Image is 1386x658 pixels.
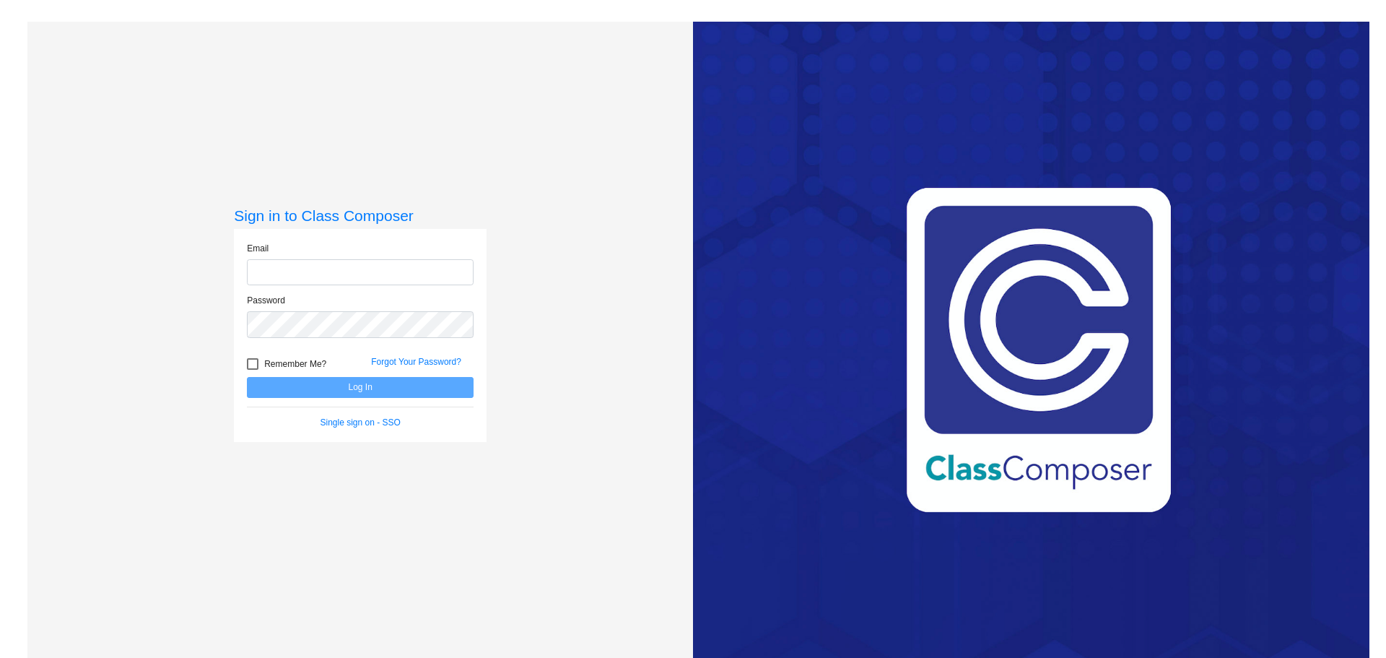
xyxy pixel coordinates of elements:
[371,357,461,367] a: Forgot Your Password?
[247,294,285,307] label: Password
[247,377,474,398] button: Log In
[247,242,269,255] label: Email
[321,417,401,428] a: Single sign on - SSO
[234,207,487,225] h3: Sign in to Class Composer
[264,355,326,373] span: Remember Me?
